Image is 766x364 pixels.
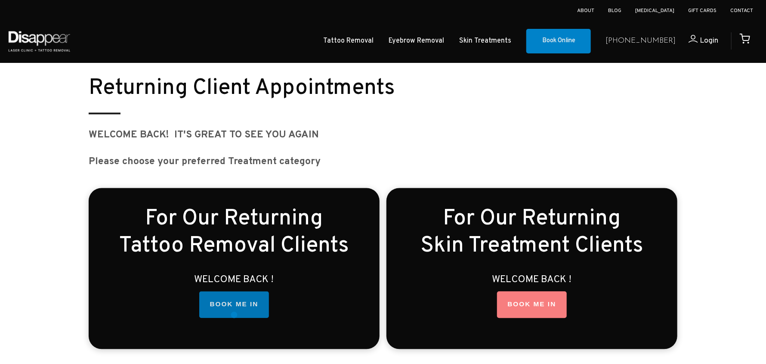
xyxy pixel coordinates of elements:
a: Tattoo Removal [323,35,374,47]
small: Returning Client Appointments [89,75,395,102]
a: Gift Cards [688,7,717,14]
a: About [577,7,594,14]
big: Please choose your preferred Treatment category [89,156,321,168]
strong: WELCOME BACK! IT'S GREAT TO SEE YOU AGAIN [89,129,319,141]
big: Welcome Back ! [492,274,572,286]
a: Login [676,35,718,47]
a: Skin Treatments [459,35,511,47]
a: Blog [608,7,621,14]
a: BOOK ME IN [497,291,566,318]
small: For Our Returning Skin Treatment Clients [420,205,643,260]
a: Eyebrow Removal [389,35,444,47]
span: Login [700,36,718,46]
a: [MEDICAL_DATA] [635,7,674,14]
a: Contact [730,7,753,14]
a: BOOK ME IN [199,291,269,318]
a: [PHONE_NUMBER] [605,35,676,47]
img: Disappear - Laser Clinic and Tattoo Removal Services in Sydney, Australia [6,26,72,56]
big: Welcome Back ! [195,274,274,286]
small: For Our Returning Tattoo Removal Clients [119,205,349,260]
a: Book Online [526,29,591,54]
